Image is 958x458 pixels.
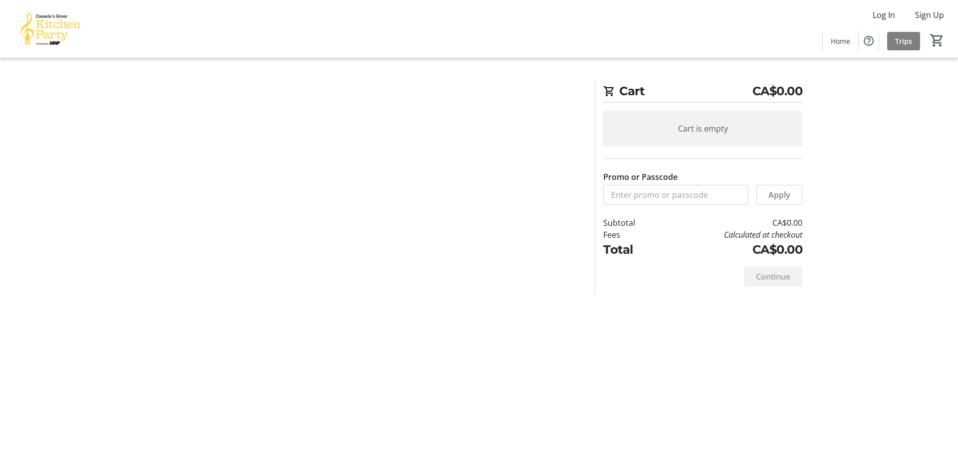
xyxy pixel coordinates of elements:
[873,9,895,21] span: Log In
[603,241,661,259] td: Total
[756,185,802,205] button: Apply
[603,229,661,241] td: Fees
[661,217,802,229] td: CA$0.00
[928,31,946,49] button: Cart
[907,7,952,23] button: Sign Up
[887,32,920,50] a: Trips
[768,189,790,201] span: Apply
[661,241,802,259] td: CA$0.00
[831,36,850,46] span: Home
[823,32,858,50] a: Home
[603,111,802,147] div: Cart is empty
[603,82,802,103] h2: Cart
[603,185,748,205] input: Enter promo or passcode
[661,229,802,241] td: Calculated at checkout
[603,217,661,229] td: Subtotal
[895,36,912,46] span: Trips
[859,31,879,51] button: Help
[915,9,944,21] span: Sign Up
[865,7,903,23] button: Log In
[6,4,95,54] img: Canada’s Great Kitchen Party's Logo
[752,82,803,100] span: CA$0.00
[603,171,678,183] label: Promo or Passcode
